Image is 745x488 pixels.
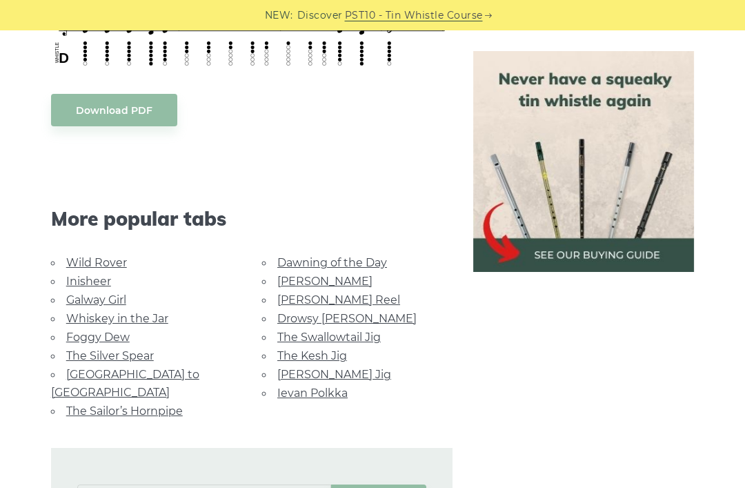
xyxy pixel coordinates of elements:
a: [PERSON_NAME] [277,275,372,288]
a: Wild Rover [66,256,127,269]
a: The Silver Spear [66,349,154,362]
span: More popular tabs [51,207,453,231]
a: The Swallowtail Jig [277,331,381,344]
a: Foggy Dew [66,331,130,344]
img: tin whistle buying guide [473,51,694,272]
a: The Sailor’s Hornpipe [66,404,183,418]
a: Galway Girl [66,293,126,306]
a: Whiskey in the Jar [66,312,168,325]
a: Drowsy [PERSON_NAME] [277,312,417,325]
a: Inisheer [66,275,111,288]
a: The Kesh Jig [277,349,347,362]
span: NEW: [265,8,293,23]
a: [PERSON_NAME] Reel [277,293,400,306]
a: Download PDF [51,94,177,126]
span: Discover [297,8,343,23]
a: PST10 - Tin Whistle Course [345,8,483,23]
a: [GEOGRAPHIC_DATA] to [GEOGRAPHIC_DATA] [51,368,199,399]
a: [PERSON_NAME] Jig [277,368,391,381]
a: Dawning of the Day [277,256,387,269]
a: Ievan Polkka [277,387,348,400]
